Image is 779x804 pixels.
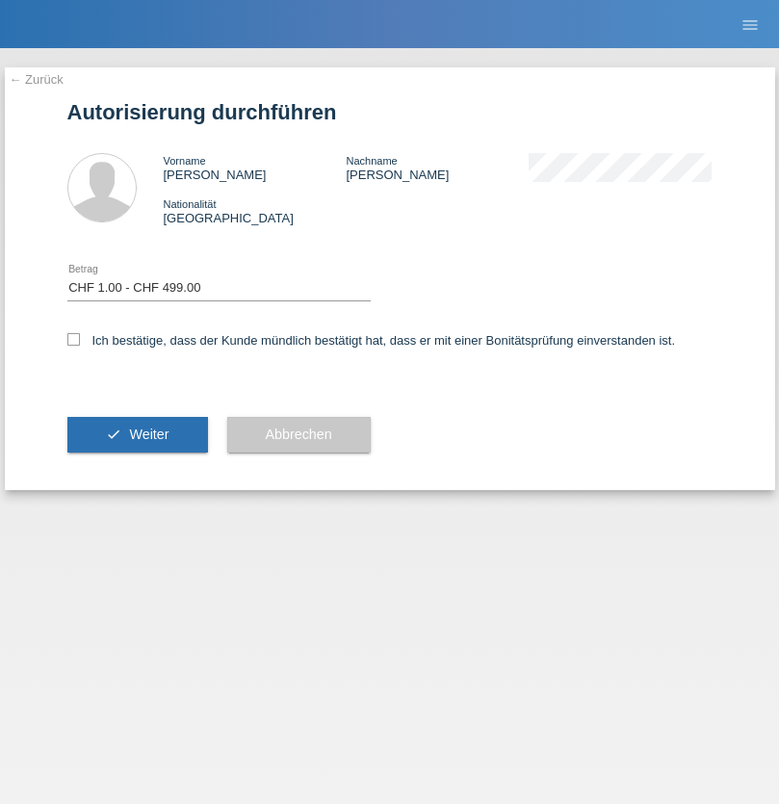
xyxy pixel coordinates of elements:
[67,417,208,454] button: check Weiter
[10,72,64,87] a: ← Zurück
[346,153,529,182] div: [PERSON_NAME]
[67,333,676,348] label: Ich bestätige, dass der Kunde mündlich bestätigt hat, dass er mit einer Bonitätsprüfung einversta...
[164,196,347,225] div: [GEOGRAPHIC_DATA]
[346,155,397,167] span: Nachname
[164,155,206,167] span: Vorname
[227,417,371,454] button: Abbrechen
[731,18,769,30] a: menu
[266,427,332,442] span: Abbrechen
[164,153,347,182] div: [PERSON_NAME]
[740,15,760,35] i: menu
[67,100,713,124] h1: Autorisierung durchführen
[129,427,169,442] span: Weiter
[106,427,121,442] i: check
[164,198,217,210] span: Nationalität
